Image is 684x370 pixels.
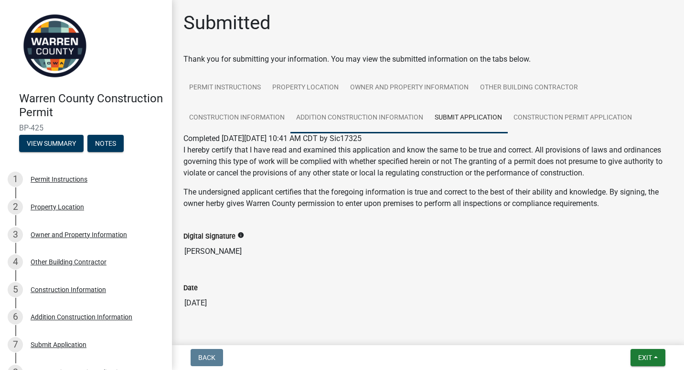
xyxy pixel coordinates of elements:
[19,92,164,120] h4: Warren County Construction Permit
[183,186,673,209] p: The undersigned applicant certifies that the foregoing information is true and correct to the bes...
[267,73,344,103] a: Property Location
[31,231,127,238] div: Owner and Property Information
[508,103,638,133] a: Construction Permit Application
[638,354,652,361] span: Exit
[183,233,235,240] label: Digital Signature
[474,73,584,103] a: Other Building Contractor
[31,286,106,293] div: Construction Information
[8,254,23,270] div: 4
[8,227,23,242] div: 3
[31,314,132,320] div: Addition Construction Information
[19,10,91,82] img: Warren County, Iowa
[183,54,673,65] div: Thank you for submitting your information. You may view the submitted information on the tabs below.
[429,103,508,133] a: Submit Application
[31,176,87,183] div: Permit Instructions
[183,11,271,34] h1: Submitted
[237,232,244,239] i: info
[8,337,23,352] div: 7
[191,349,223,366] button: Back
[183,285,198,292] label: Date
[19,135,84,152] button: View Summary
[183,144,673,179] p: I hereby certify that I have read and examined this application and know the same to be true and ...
[183,103,290,133] a: Construction Information
[8,199,23,215] div: 2
[87,140,124,148] wm-modal-confirm: Notes
[8,309,23,325] div: 6
[8,172,23,187] div: 1
[19,140,84,148] wm-modal-confirm: Summary
[631,349,665,366] button: Exit
[31,204,84,210] div: Property Location
[344,73,474,103] a: Owner and Property Information
[19,123,153,132] span: BP-425
[198,354,215,361] span: Back
[183,73,267,103] a: Permit Instructions
[183,134,362,143] span: Completed [DATE][DATE] 10:41 AM CDT by Sic17325
[31,341,86,348] div: Submit Application
[87,135,124,152] button: Notes
[31,259,107,265] div: Other Building Contractor
[290,103,429,133] a: Addition Construction Information
[8,282,23,297] div: 5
